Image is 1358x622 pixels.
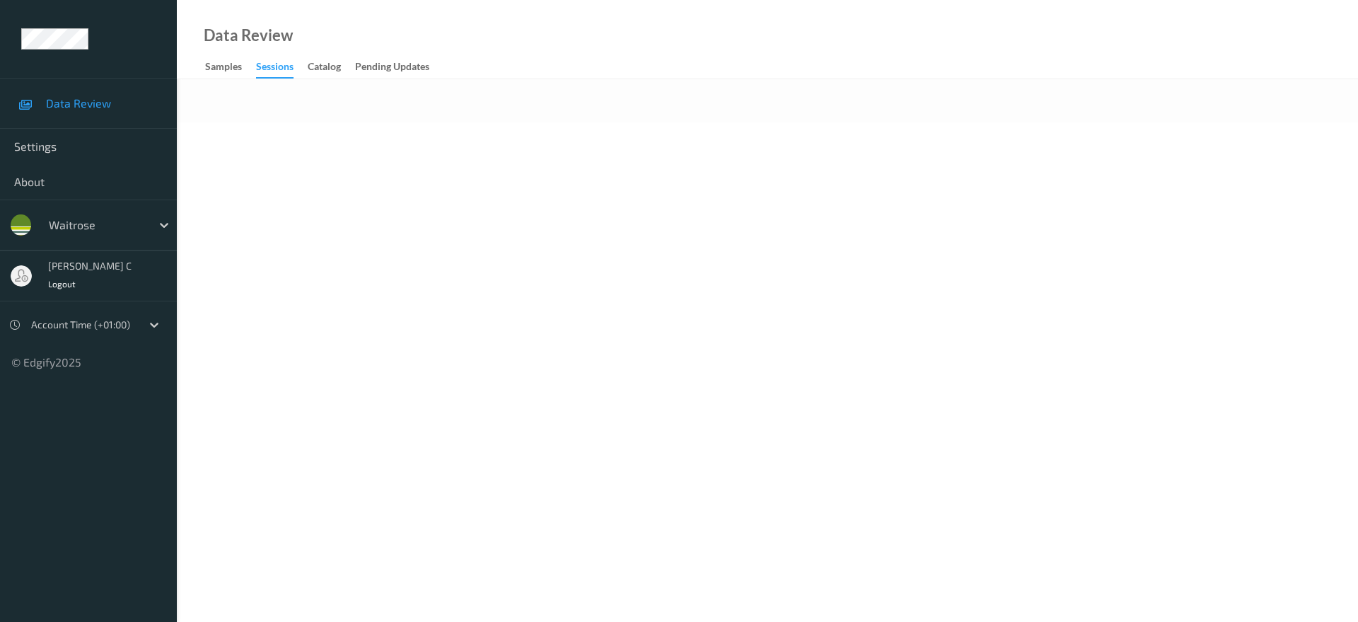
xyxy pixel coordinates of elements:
div: Samples [205,59,242,77]
a: Sessions [256,57,308,79]
a: Samples [205,57,256,77]
div: Data Review [204,28,293,42]
div: Catalog [308,59,341,77]
a: Pending Updates [355,57,443,77]
div: Sessions [256,59,294,79]
a: Catalog [308,57,355,77]
div: Pending Updates [355,59,429,77]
